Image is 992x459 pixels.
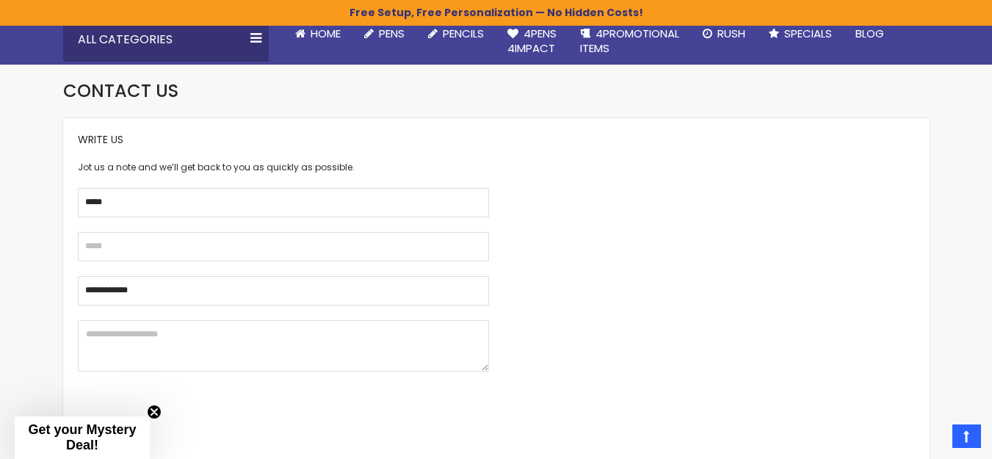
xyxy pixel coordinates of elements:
span: Get your Mystery Deal! [28,422,136,452]
span: Pens [379,26,405,41]
button: Close teaser [147,405,162,419]
span: Pencils [443,26,484,41]
span: Contact Us [63,79,178,103]
span: Specials [784,26,832,41]
span: Write Us [78,132,123,147]
a: Pencils [416,18,496,50]
iframe: Google Customer Reviews [871,419,992,459]
span: Blog [855,26,884,41]
a: Rush [691,18,757,50]
div: Get your Mystery Deal!Close teaser [15,416,150,459]
span: 4Pens 4impact [507,26,557,56]
a: 4Pens4impact [496,18,568,65]
a: Home [283,18,352,50]
div: All Categories [63,18,269,62]
span: Rush [717,26,745,41]
a: Pens [352,18,416,50]
div: Jot us a note and we’ll get back to you as quickly as possible. [78,162,489,173]
a: 4PROMOTIONALITEMS [568,18,691,65]
span: 4PROMOTIONAL ITEMS [580,26,679,56]
a: Specials [757,18,844,50]
span: Home [311,26,341,41]
a: Blog [844,18,896,50]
